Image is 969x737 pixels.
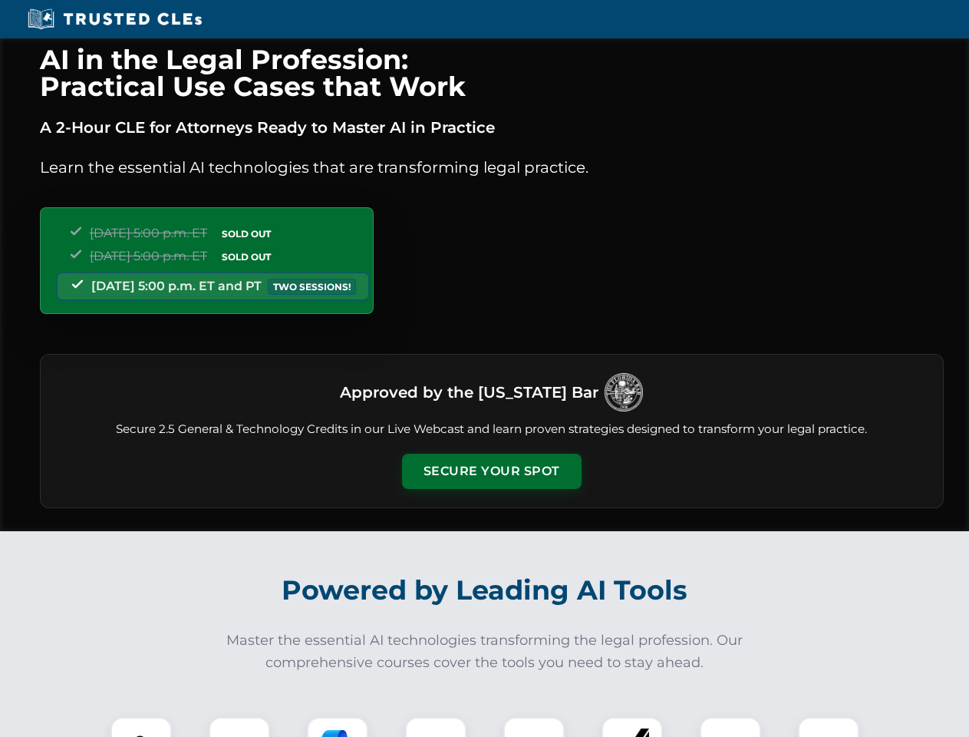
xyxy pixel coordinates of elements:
p: A 2-Hour CLE for Attorneys Ready to Master AI in Practice [40,115,944,140]
span: SOLD OUT [216,249,276,265]
p: Master the essential AI technologies transforming the legal profession. Our comprehensive courses... [216,630,753,674]
img: Trusted CLEs [23,8,206,31]
h3: Approved by the [US_STATE] Bar [340,378,598,406]
h2: Powered by Leading AI Tools [60,563,910,617]
button: Secure Your Spot [402,454,582,489]
p: Secure 2.5 General & Technology Credits in our Live Webcast and learn proven strategies designed ... [59,421,925,438]
span: SOLD OUT [216,226,276,242]
img: Logo [605,373,643,411]
p: Learn the essential AI technologies that are transforming legal practice. [40,155,944,180]
h1: AI in the Legal Profession: Practical Use Cases that Work [40,46,944,100]
span: [DATE] 5:00 p.m. ET [90,226,207,240]
span: [DATE] 5:00 p.m. ET [90,249,207,263]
